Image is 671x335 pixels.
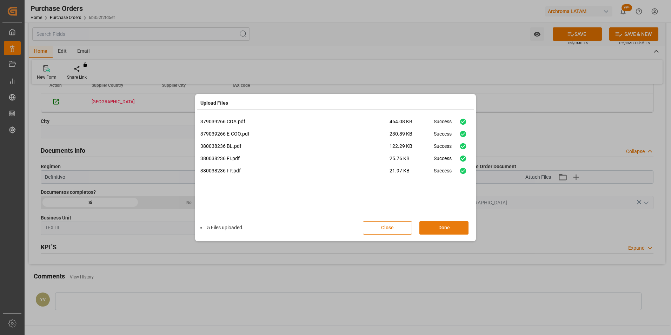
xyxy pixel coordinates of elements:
span: 122.29 KB [390,143,434,155]
span: 464.08 KB [390,118,434,130]
p: 380038236 FI.pdf [200,155,390,162]
div: Success [434,143,452,155]
button: Done [419,221,469,235]
p: 380038236 FP.pdf [200,167,390,175]
span: 25.76 KB [390,155,434,167]
li: 5 Files uploaded. [200,224,244,231]
button: Close [363,221,412,235]
p: 379039266 E-COO.pdf [200,130,390,138]
div: Success [434,118,452,130]
span: 21.97 KB [390,167,434,179]
p: 380038236 BL.pdf [200,143,390,150]
span: 230.89 KB [390,130,434,143]
div: Success [434,155,452,167]
h4: Upload Files [200,99,228,107]
p: 379039266 COA.pdf [200,118,390,125]
div: Success [434,167,452,179]
div: Success [434,130,452,143]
